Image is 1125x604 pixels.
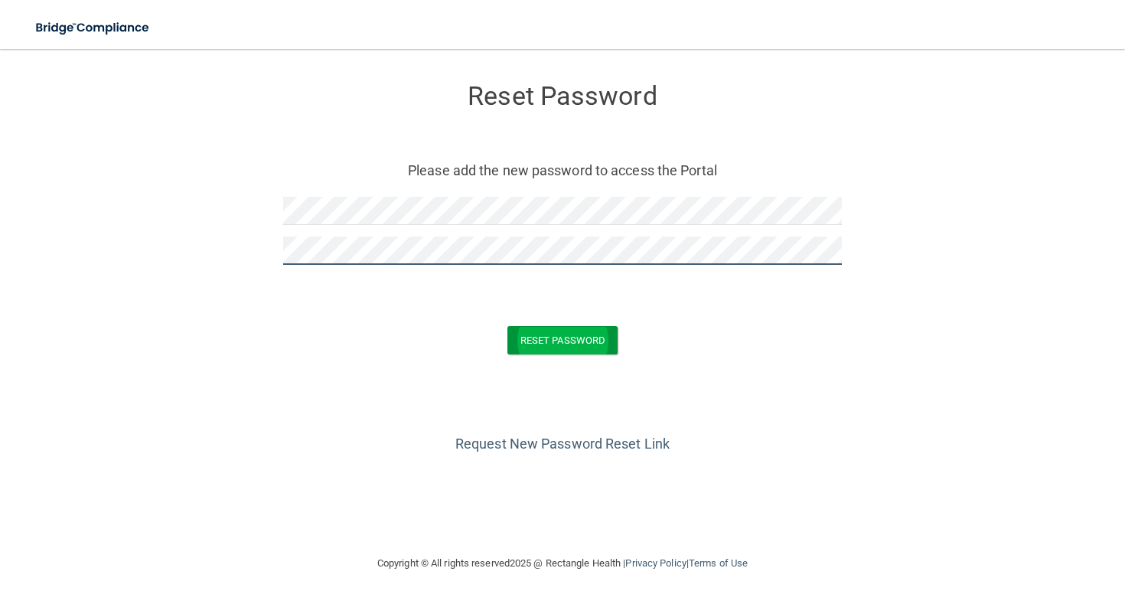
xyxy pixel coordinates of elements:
[283,82,842,110] h3: Reset Password
[625,557,686,569] a: Privacy Policy
[689,557,748,569] a: Terms of Use
[455,436,670,452] a: Request New Password Reset Link
[283,539,842,588] div: Copyright © All rights reserved 2025 @ Rectangle Health | |
[23,12,164,44] img: bridge_compliance_login_screen.278c3ca4.svg
[295,158,830,183] p: Please add the new password to access the Portal
[507,326,618,354] button: Reset Password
